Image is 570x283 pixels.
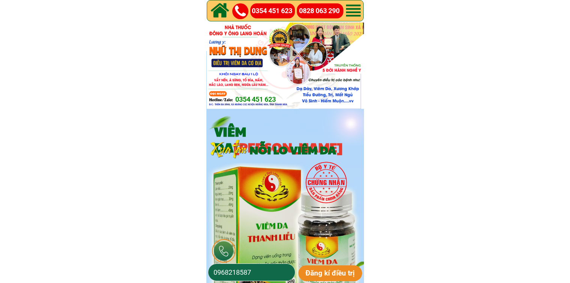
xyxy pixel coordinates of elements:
[298,265,362,281] p: Đăng kí điều trị
[214,123,373,155] h3: VIÊM DA
[235,94,310,105] a: 0354 451 623
[250,143,380,157] h3: NỖI LO VIÊM DA
[299,6,344,17] a: 0828 063 290
[252,6,296,17] a: 0354 451 623
[212,264,292,281] input: Số điện thoại
[233,138,343,156] span: [PERSON_NAME]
